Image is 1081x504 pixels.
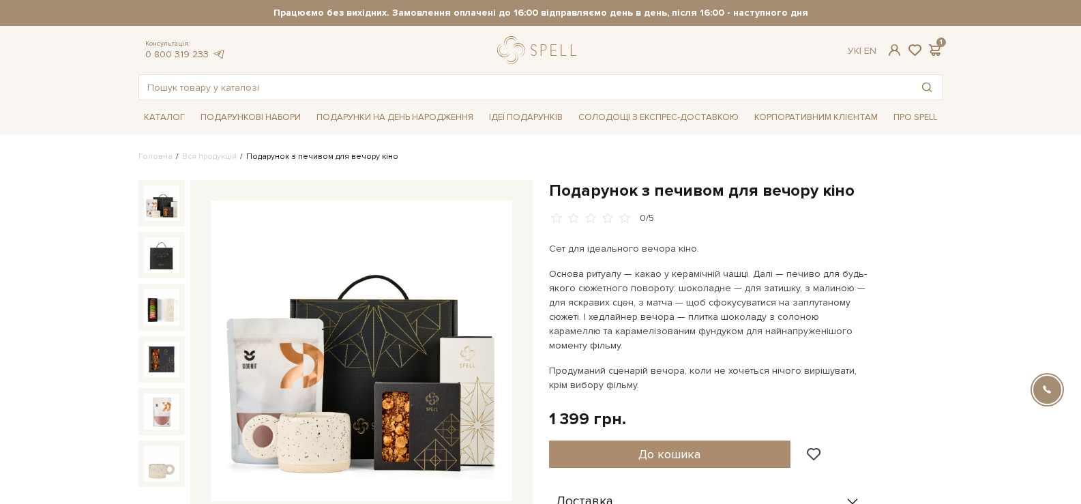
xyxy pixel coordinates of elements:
[145,48,209,60] a: 0 800 319 233
[211,201,512,502] img: Подарунок з печивом для вечору кіно
[638,447,700,462] span: До кошика
[484,107,568,128] a: Ідеї подарунків
[549,180,943,201] h1: Подарунок з печивом для вечору кіно
[549,241,869,256] p: Сет для ідеального вечора кіно.
[848,45,876,57] div: Ук
[640,212,654,225] div: 0/5
[864,45,876,57] a: En
[212,48,226,60] a: telegram
[144,186,179,221] img: Подарунок з печивом для вечору кіно
[139,75,911,100] input: Пошук товару у каталозі
[573,106,744,129] a: Солодощі з експрес-доставкою
[138,151,173,162] a: Головна
[138,7,943,19] strong: Працюємо без вихідних. Замовлення оплачені до 16:00 відправляємо день в день, після 16:00 - насту...
[911,75,943,100] button: Пошук товару у каталозі
[859,45,861,57] span: |
[144,446,179,481] img: Подарунок з печивом для вечору кіно
[549,364,869,392] p: Продуманий сценарій вечора, коли не хочеться нічого вирішувати, крім вибору фільму.
[182,151,237,162] a: Вся продукція
[138,107,190,128] a: Каталог
[144,237,179,273] img: Подарунок з печивом для вечору кіно
[144,289,179,325] img: Подарунок з печивом для вечору кіно
[237,151,398,163] li: Подарунок з печивом для вечору кіно
[888,107,943,128] a: Про Spell
[749,107,883,128] a: Корпоративним клієнтам
[311,107,479,128] a: Подарунки на День народження
[549,267,869,353] p: Основа ритуалу — какао у керамічній чашці. Далі — печиво для будь-якого сюжетного повороту: шокол...
[549,409,626,430] div: 1 399 грн.
[144,394,179,429] img: Подарунок з печивом для вечору кіно
[144,342,179,377] img: Подарунок з печивом для вечору кіно
[549,441,791,468] button: До кошика
[497,36,582,64] a: logo
[145,40,226,48] span: Консультація:
[195,107,306,128] a: Подарункові набори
